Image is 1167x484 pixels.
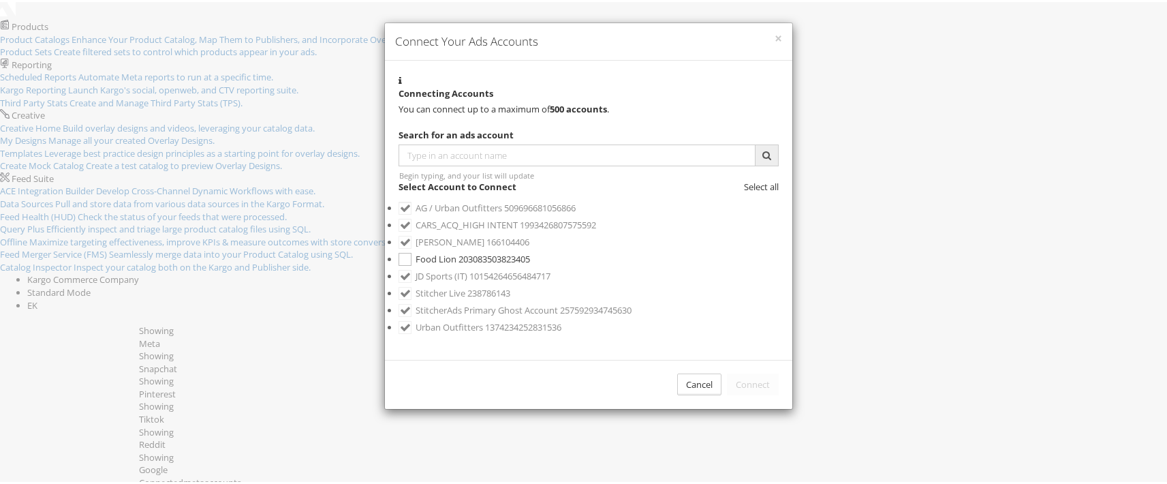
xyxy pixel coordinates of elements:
span: 257592934745630 [560,302,632,314]
div: You can connect up to a maximum of . [399,101,779,114]
span: 1374234252831536 [485,319,561,331]
span: Urban Outfitters [416,319,483,331]
span: 203083503823405 [458,251,530,263]
span: 238786143 [467,285,510,297]
span: 10154264656484717 [469,268,550,280]
button: × [775,30,782,44]
span: JD Sports (IT) [416,268,467,280]
strong: 500 accounts [550,101,607,113]
strong: Connecting Accounts [399,85,493,97]
div: Begin typing, and your list will update [399,168,778,179]
h4: Connect Your Ads Accounts [395,31,782,48]
strong: Select Account to Connect [399,179,516,191]
span: Food Lion [416,251,456,263]
span: 166104406 [486,234,529,246]
strong: Search for an ads account [399,127,514,139]
div: Cancel [677,372,721,394]
input: Type in an account name [399,142,756,164]
span: 509696681056866 [504,200,576,212]
span: CARS_ACQ_HIGH INTENT [416,217,518,229]
span: Select all [744,179,779,191]
span: Stitcher Live [416,285,465,297]
span: 1993426807575592 [520,217,596,229]
span: AG / Urban Outfitters [416,200,502,212]
span: [PERSON_NAME] [416,234,484,246]
span: StitcherAds Primary Ghost Account [416,302,558,314]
